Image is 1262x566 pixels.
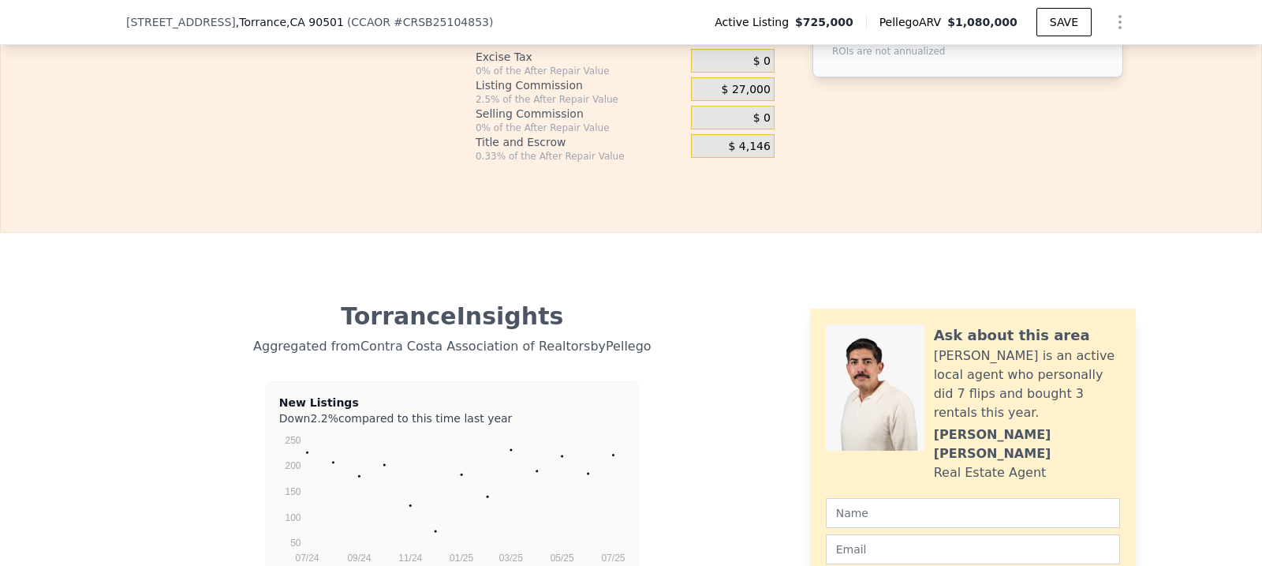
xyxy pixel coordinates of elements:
button: Show Options [1104,6,1136,38]
div: [PERSON_NAME] is an active local agent who personally did 7 flips and bought 3 rentals this year. [934,347,1120,422]
span: [STREET_ADDRESS] [126,14,236,30]
div: Title and Escrow [476,134,685,150]
div: Listing Commission [476,77,685,93]
div: Ask about this area [934,324,1090,347]
span: $ 4,146 [728,140,770,154]
div: Down compared to this time last year [279,410,625,420]
span: $ 0 [753,54,771,69]
span: $1,080,000 [947,16,1017,28]
text: 100 [285,512,301,523]
span: # CRSB25104853 [394,16,489,28]
text: 07/25 [601,553,625,564]
text: 11/24 [398,553,422,564]
span: , Torrance [236,14,344,30]
div: New Listings [279,395,625,410]
text: 200 [285,460,301,471]
div: Aggregated from Contra Costa Association of Realtors by Pellego [139,331,766,356]
div: 0% of the After Repair Value [476,122,685,134]
span: Active Listing [715,14,795,30]
div: [PERSON_NAME] [PERSON_NAME] [934,425,1120,463]
span: Pellego ARV [879,14,948,30]
text: 01/25 [450,553,473,564]
div: 0% of the After Repair Value [476,65,685,77]
input: Name [826,498,1120,528]
text: 07/24 [295,553,319,564]
div: ( ) [347,14,494,30]
text: 05/25 [550,553,573,564]
div: Excise Tax [476,49,685,65]
input: Email [826,534,1120,564]
div: Torrance Insights [139,302,766,331]
text: 50 [290,538,301,549]
text: 250 [285,435,301,446]
span: 2.2% [311,412,339,425]
div: Real Estate Agent [934,463,1047,482]
div: 2.5% of the After Repair Value [476,93,685,106]
span: $ 0 [753,111,771,126]
text: 03/25 [499,553,523,564]
span: CCAOR [351,16,390,28]
text: 09/24 [347,553,371,564]
span: $ 27,000 [722,83,771,97]
text: 150 [285,486,301,497]
span: $725,000 [795,14,853,30]
button: SAVE [1036,8,1092,36]
div: 0.33% of the After Repair Value [476,150,685,163]
div: Selling Commission [476,106,685,122]
span: , CA 90501 [286,16,344,28]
